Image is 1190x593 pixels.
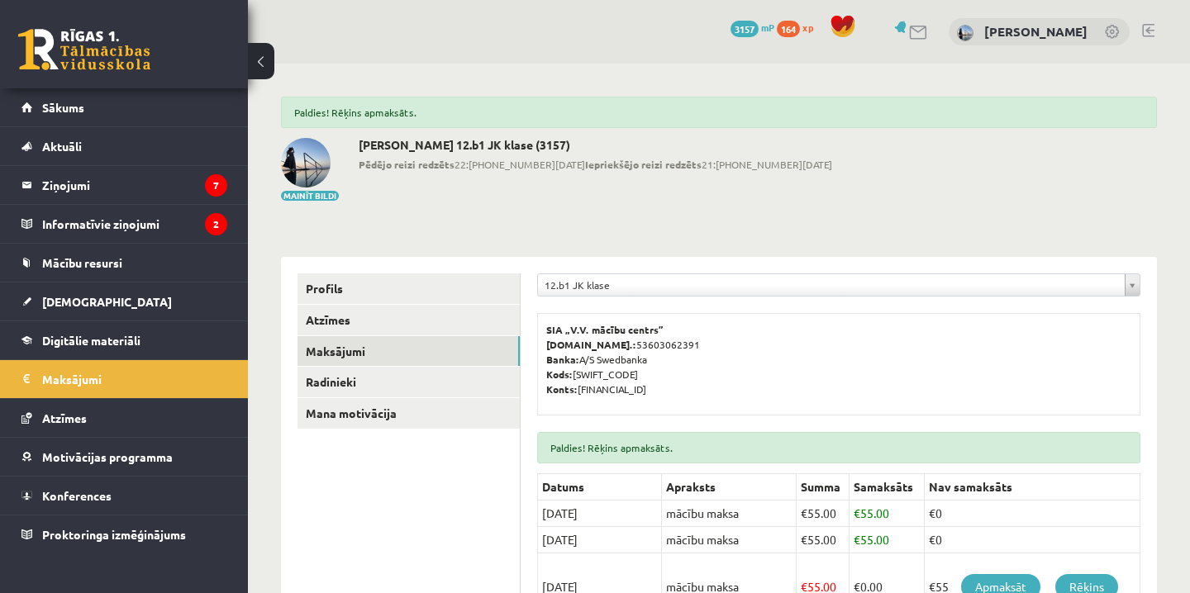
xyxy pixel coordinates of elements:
[21,205,227,243] a: Informatīvie ziņojumi2
[538,527,662,553] td: [DATE]
[777,21,821,34] a: 164 xp
[546,353,579,366] b: Banka:
[21,360,227,398] a: Maksājumi
[281,97,1157,128] div: Paldies! Rēķins apmaksāts.
[537,432,1140,463] div: Paldies! Rēķins apmaksāts.
[359,138,832,152] h2: [PERSON_NAME] 12.b1 JK klase (3157)
[21,321,227,359] a: Digitālie materiāli
[850,527,924,553] td: 55.00
[359,158,455,171] b: Pēdējo reizi redzēts
[42,410,87,425] span: Atzīmes
[297,336,520,367] a: Maksājumi
[801,505,807,520] span: €
[42,527,186,542] span: Proktoringa izmēģinājums
[21,282,227,320] a: [DEMOGRAPHIC_DATA]
[585,158,702,171] b: Iepriekšējo reizi redzēts
[21,399,227,437] a: Atzīmes
[854,532,860,547] span: €
[850,474,924,500] th: Samaksāts
[281,191,339,201] button: Mainīt bildi
[850,500,924,527] td: 55.00
[21,515,227,553] a: Proktoringa izmēģinājums
[21,244,227,282] a: Mācību resursi
[731,21,759,37] span: 3157
[42,100,84,115] span: Sākums
[21,477,227,515] a: Konferences
[297,367,520,397] a: Radinieki
[854,505,860,520] span: €
[42,449,173,464] span: Motivācijas programma
[359,157,832,172] span: 22:[PHONE_NUMBER][DATE] 21:[PHONE_NUMBER][DATE]
[42,166,227,204] legend: Ziņojumi
[18,29,150,70] a: Rīgas 1. Tālmācības vidusskola
[797,500,850,527] td: 55.00
[297,398,520,429] a: Mana motivācija
[297,273,520,304] a: Profils
[957,25,973,41] img: Laura Madara Audzijone
[761,21,774,34] span: mP
[21,88,227,126] a: Sākums
[777,21,800,37] span: 164
[205,174,227,197] i: 7
[797,527,850,553] td: 55.00
[21,438,227,476] a: Motivācijas programma
[42,333,140,348] span: Digitālie materiāli
[21,166,227,204] a: Ziņojumi7
[42,255,122,270] span: Mācību resursi
[802,21,813,34] span: xp
[662,500,797,527] td: mācību maksa
[538,500,662,527] td: [DATE]
[538,274,1140,296] a: 12.b1 JK klase
[924,500,1140,527] td: €0
[42,205,227,243] legend: Informatīvie ziņojumi
[42,139,82,154] span: Aktuāli
[984,23,1088,40] a: [PERSON_NAME]
[546,368,573,381] b: Kods:
[662,527,797,553] td: mācību maksa
[205,213,227,235] i: 2
[731,21,774,34] a: 3157 mP
[924,474,1140,500] th: Nav samaksāts
[801,532,807,547] span: €
[546,322,1131,396] p: 53603062391 A/S Swedbanka [SWIFT_CODE] [FINANCIAL_ID]
[538,474,662,500] th: Datums
[797,474,850,500] th: Summa
[21,127,227,165] a: Aktuāli
[297,305,520,335] a: Atzīmes
[662,474,797,500] th: Apraksts
[546,338,636,351] b: [DOMAIN_NAME].:
[546,382,578,396] b: Konts:
[42,488,112,503] span: Konferences
[42,360,227,398] legend: Maksājumi
[546,323,664,336] b: SIA „V.V. mācību centrs”
[42,294,172,309] span: [DEMOGRAPHIC_DATA]
[545,274,1118,296] span: 12.b1 JK klase
[924,527,1140,553] td: €0
[281,138,331,187] img: Laura Madara Audzijone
